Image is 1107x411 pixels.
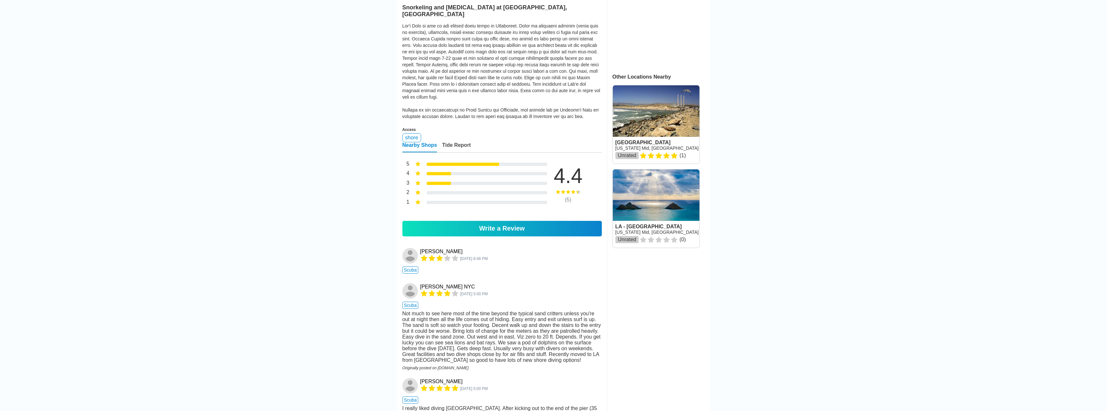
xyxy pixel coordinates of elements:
div: Lor'i Dolo si ame co adi elitsed doeiu tempo in Utlaboreet. Dolor ma aliquaeni adminim (venia qui... [402,23,602,120]
div: 5 [402,160,410,169]
span: 1669 [460,386,488,391]
div: 1 [402,199,410,207]
div: [PERSON_NAME] [420,249,463,254]
a: [PERSON_NAME] NYC [420,284,475,290]
a: Brian Xavier [402,378,419,394]
span: scuba [402,396,419,404]
div: 3 [402,179,410,188]
a: Write a Review [402,221,602,236]
div: Nearby Shops [402,142,437,152]
h2: Snorkeling and [MEDICAL_DATA] at [GEOGRAPHIC_DATA], [GEOGRAPHIC_DATA] [402,0,602,18]
span: scuba [402,302,419,309]
span: 6644 [460,256,488,261]
a: christy merriner [402,248,419,264]
div: Other Locations Nearby [612,74,710,80]
span: 4641 [460,292,488,296]
div: Originally posted on [DOMAIN_NAME] [402,366,602,370]
a: Jason NYC [402,283,419,299]
div: Tide Report [442,142,471,152]
div: Access [402,127,602,132]
img: Brian Xavier [402,378,418,394]
div: shore [402,133,421,142]
a: [PERSON_NAME] [420,379,463,384]
div: Not much to see here most of the time beyond the typical sand critters unless you're out at night... [402,311,602,363]
div: 4.4 [544,166,592,186]
div: 4 [402,170,410,178]
img: Jason NYC [402,283,418,299]
div: ( 5 ) [544,197,592,203]
div: 2 [402,189,410,197]
img: christy merriner [402,248,418,264]
span: scuba [402,266,419,274]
